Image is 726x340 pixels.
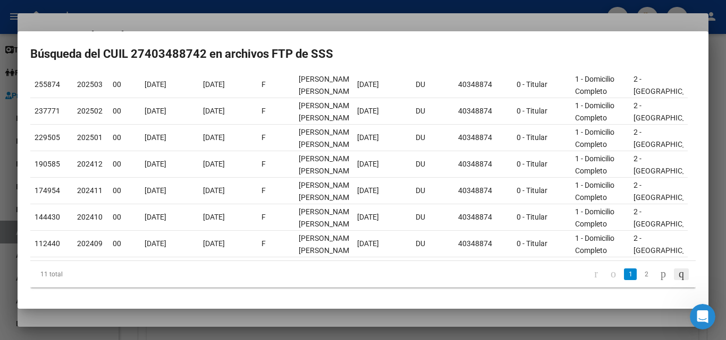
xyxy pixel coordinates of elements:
span: [DATE] [203,160,225,168]
span: [DATE] [357,186,379,195]
span: BOYNE CARLA TAMARA [299,207,356,228]
span: BOYNE CARLA TAMARA [299,234,356,255]
a: go to previous page [606,268,621,280]
iframe: Intercom live chat [690,304,715,329]
div: 00 [113,79,136,91]
a: go to next page [656,268,671,280]
div: 00 [113,105,136,117]
span: F [261,186,266,195]
div: 11 total [30,261,162,287]
span: 1 - Domicilio Completo [575,207,614,228]
a: go to first page [589,268,603,280]
span: [DATE] [357,107,379,115]
li: page 2 [638,265,654,283]
div: 00 [113,132,136,144]
span: 0 - Titular [517,107,547,115]
span: [DATE] [145,186,166,195]
span: 1 - Domicilio Completo [575,128,614,149]
span: [DATE] [203,186,225,195]
span: 1 - Domicilio Completo [575,181,614,202]
a: 2 [640,268,653,280]
span: BOYNE CARLA TAMARA [299,128,356,149]
span: 0 - Titular [517,133,547,142]
span: 2 - [GEOGRAPHIC_DATA] [634,75,705,95]
span: 190585 [35,160,60,168]
span: 202411 [77,186,103,195]
span: 202501 [77,133,103,142]
span: 202412 [77,160,103,168]
span: F [261,133,266,142]
span: 0 - Titular [517,213,547,221]
div: DU [416,158,450,170]
span: 229505 [35,133,60,142]
span: BOYNE CARLA TAMARA [299,75,356,95]
span: [DATE] [145,133,166,142]
span: 1 - Domicilio Completo [575,75,614,95]
div: DU [416,238,450,250]
span: 2 - [GEOGRAPHIC_DATA] [634,234,705,255]
span: F [261,160,266,168]
div: 00 [113,185,136,197]
div: 40348874 [458,105,508,117]
span: [DATE] [357,160,379,168]
div: DU [416,79,450,91]
span: [DATE] [203,80,225,89]
span: 2 - [GEOGRAPHIC_DATA] [634,128,705,149]
span: [DATE] [203,213,225,221]
span: 144430 [35,213,60,221]
div: 00 [113,158,136,170]
span: 0 - Titular [517,186,547,195]
div: 40348874 [458,185,508,197]
span: BOYNE CARLA TAMARA [299,181,356,202]
h2: Búsqueda del CUIL 27403488742 en archivos FTP de SSS [30,44,696,64]
a: go to last page [674,268,689,280]
span: [DATE] [145,107,166,115]
span: F [261,213,266,221]
span: 202410 [77,213,103,221]
span: 174954 [35,186,60,195]
span: 2 - [GEOGRAPHIC_DATA] [634,207,705,228]
div: 00 [113,238,136,250]
a: 1 [624,268,637,280]
div: 40348874 [458,158,508,170]
div: DU [416,132,450,144]
span: [DATE] [357,239,379,248]
span: BOYNE CARLA TAMARA [299,154,356,175]
div: DU [416,211,450,223]
span: [DATE] [145,239,166,248]
span: F [261,80,266,89]
div: 40348874 [458,79,508,91]
span: 202503 [77,80,103,89]
div: 40348874 [458,211,508,223]
span: [DATE] [145,80,166,89]
span: 202502 [77,107,103,115]
span: [DATE] [145,160,166,168]
span: 0 - Titular [517,239,547,248]
span: 255874 [35,80,60,89]
div: DU [416,185,450,197]
span: [DATE] [357,80,379,89]
span: F [261,239,266,248]
div: 40348874 [458,238,508,250]
span: 1 - Domicilio Completo [575,154,614,175]
div: 40348874 [458,132,508,144]
span: 2 - [GEOGRAPHIC_DATA] [634,181,705,202]
span: [DATE] [203,239,225,248]
span: [DATE] [357,133,379,142]
span: 202409 [77,239,103,248]
span: 0 - Titular [517,80,547,89]
span: 2 - [GEOGRAPHIC_DATA] [634,101,705,122]
span: BOYNE CARLA TAMARA [299,101,356,122]
span: [DATE] [357,213,379,221]
span: 2 - [GEOGRAPHIC_DATA] [634,154,705,175]
span: [DATE] [145,213,166,221]
span: 237771 [35,107,60,115]
div: 00 [113,211,136,223]
span: 112440 [35,239,60,248]
span: 1 - Domicilio Completo [575,234,614,255]
span: [DATE] [203,107,225,115]
span: F [261,107,266,115]
span: 0 - Titular [517,160,547,168]
div: DU [416,105,450,117]
span: 1 - Domicilio Completo [575,101,614,122]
